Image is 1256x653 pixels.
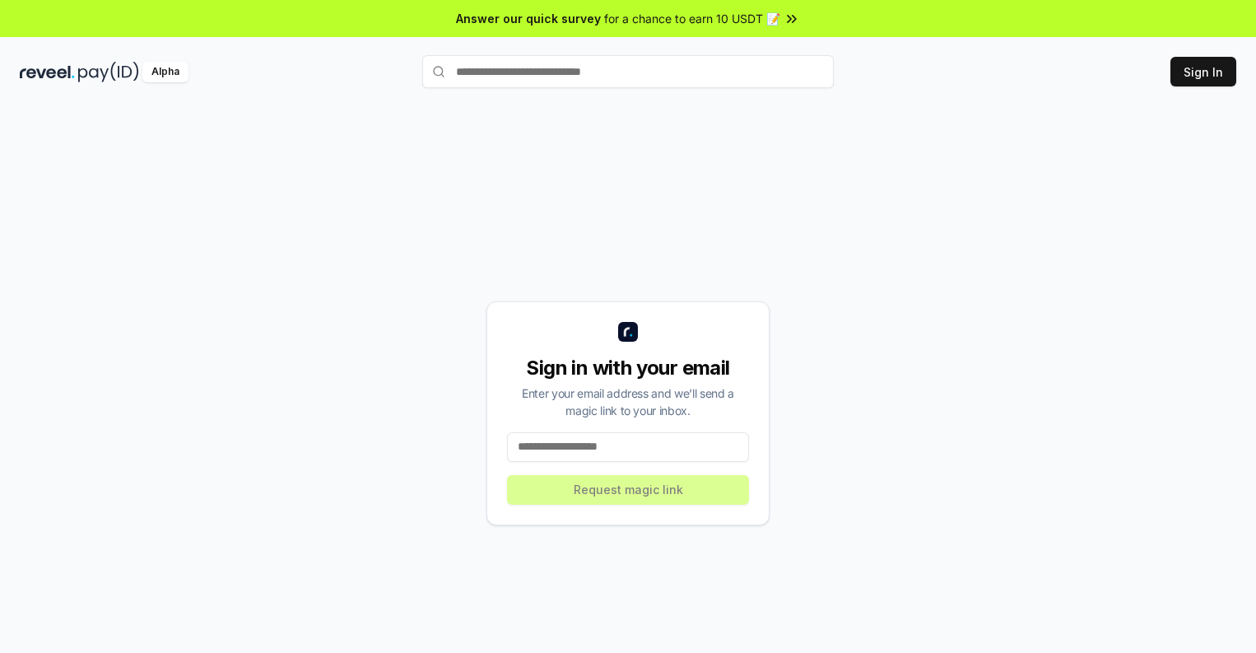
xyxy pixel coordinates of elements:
[604,10,780,27] span: for a chance to earn 10 USDT 📝
[78,62,139,82] img: pay_id
[456,10,601,27] span: Answer our quick survey
[1170,57,1236,86] button: Sign In
[142,62,188,82] div: Alpha
[507,355,749,381] div: Sign in with your email
[618,322,638,342] img: logo_small
[507,385,749,419] div: Enter your email address and we’ll send a magic link to your inbox.
[20,62,75,82] img: reveel_dark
